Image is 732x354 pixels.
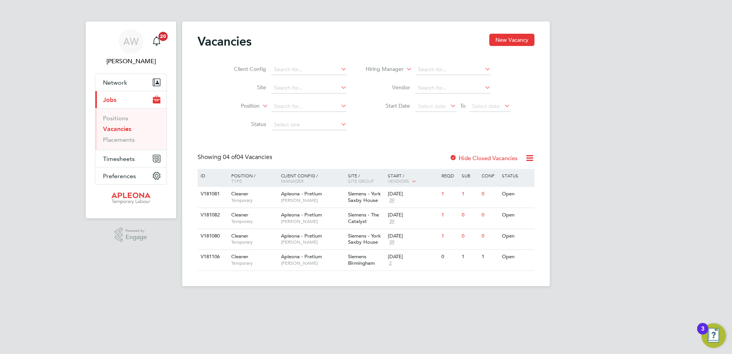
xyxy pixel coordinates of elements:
[103,79,127,86] span: Network
[198,34,252,49] h2: Vacancies
[449,154,518,162] label: Hide Closed Vacancies
[149,29,164,54] a: 20
[458,101,468,111] span: To
[480,169,500,182] div: Conf
[418,103,446,110] span: Select date
[231,190,248,197] span: Cleaner
[199,229,225,243] div: V181080
[126,228,147,234] span: Powered by
[366,84,410,91] label: Vendor
[223,153,237,161] span: 04 of
[281,197,344,203] span: [PERSON_NAME]
[222,84,266,91] label: Site
[388,239,395,246] span: 39
[500,187,533,201] div: Open
[359,66,404,73] label: Hiring Manager
[231,218,277,225] span: Temporary
[271,120,347,130] input: Select one
[281,233,322,239] span: Apleona - Pretium
[198,153,274,161] div: Showing
[480,250,500,264] div: 1
[388,233,438,239] div: [DATE]
[95,108,167,150] div: Jobs
[500,169,533,182] div: Status
[281,211,322,218] span: Apleona - Pretium
[388,191,438,197] div: [DATE]
[388,218,395,225] span: 39
[86,21,176,218] nav: Main navigation
[158,32,168,41] span: 20
[231,178,242,184] span: Type
[281,239,344,245] span: [PERSON_NAME]
[460,169,480,182] div: Sub
[348,190,381,203] span: Siemens - York Saxby House
[225,169,279,187] div: Position /
[388,212,438,218] div: [DATE]
[231,239,277,245] span: Temporary
[271,83,347,93] input: Search for...
[472,103,500,110] span: Select date
[216,102,260,110] label: Position
[500,229,533,243] div: Open
[223,153,272,161] span: 04 Vacancies
[348,233,381,246] span: Siemens - York Saxby House
[103,125,131,133] a: Vacancies
[480,229,500,243] div: 0
[95,192,167,205] a: Go to home page
[346,169,386,187] div: Site /
[199,187,225,201] div: V181081
[500,208,533,222] div: Open
[281,253,322,260] span: Apleona - Pretium
[281,178,304,184] span: Manager
[103,115,128,122] a: Positions
[199,208,225,222] div: V181082
[348,253,375,266] span: Siemens Birmingham
[231,211,248,218] span: Cleaner
[460,229,480,243] div: 0
[701,323,726,348] button: Open Resource Center, 3 new notifications
[701,329,704,339] div: 3
[95,57,167,66] span: Angela Williams
[440,169,459,182] div: Reqd
[460,250,480,264] div: 1
[386,169,440,188] div: Start /
[95,150,167,167] button: Timesheets
[489,34,534,46] button: New Vacancy
[281,190,322,197] span: Apleona - Pretium
[415,64,491,75] input: Search for...
[281,218,344,225] span: [PERSON_NAME]
[103,155,135,162] span: Timesheets
[103,172,136,180] span: Preferences
[279,169,346,187] div: Client Config /
[388,260,393,267] span: 2
[271,101,347,112] input: Search for...
[480,208,500,222] div: 0
[231,233,248,239] span: Cleaner
[123,36,139,46] span: AW
[271,64,347,75] input: Search for...
[199,169,225,182] div: ID
[415,83,491,93] input: Search for...
[231,253,248,260] span: Cleaner
[111,192,150,205] img: apleona-logo-retina.png
[440,250,459,264] div: 0
[440,229,459,243] div: 1
[348,211,379,225] span: Siemens - The Catalyst
[95,91,167,108] button: Jobs
[440,208,459,222] div: 1
[388,254,438,260] div: [DATE]
[366,102,410,109] label: Start Date
[281,260,344,266] span: [PERSON_NAME]
[95,74,167,91] button: Network
[231,197,277,203] span: Temporary
[231,260,277,266] span: Temporary
[103,96,116,103] span: Jobs
[388,178,409,184] span: Vendors
[95,167,167,184] button: Preferences
[222,121,266,128] label: Status
[95,29,167,66] a: AW[PERSON_NAME]
[500,250,533,264] div: Open
[440,187,459,201] div: 1
[103,136,135,143] a: Placements
[388,197,395,204] span: 39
